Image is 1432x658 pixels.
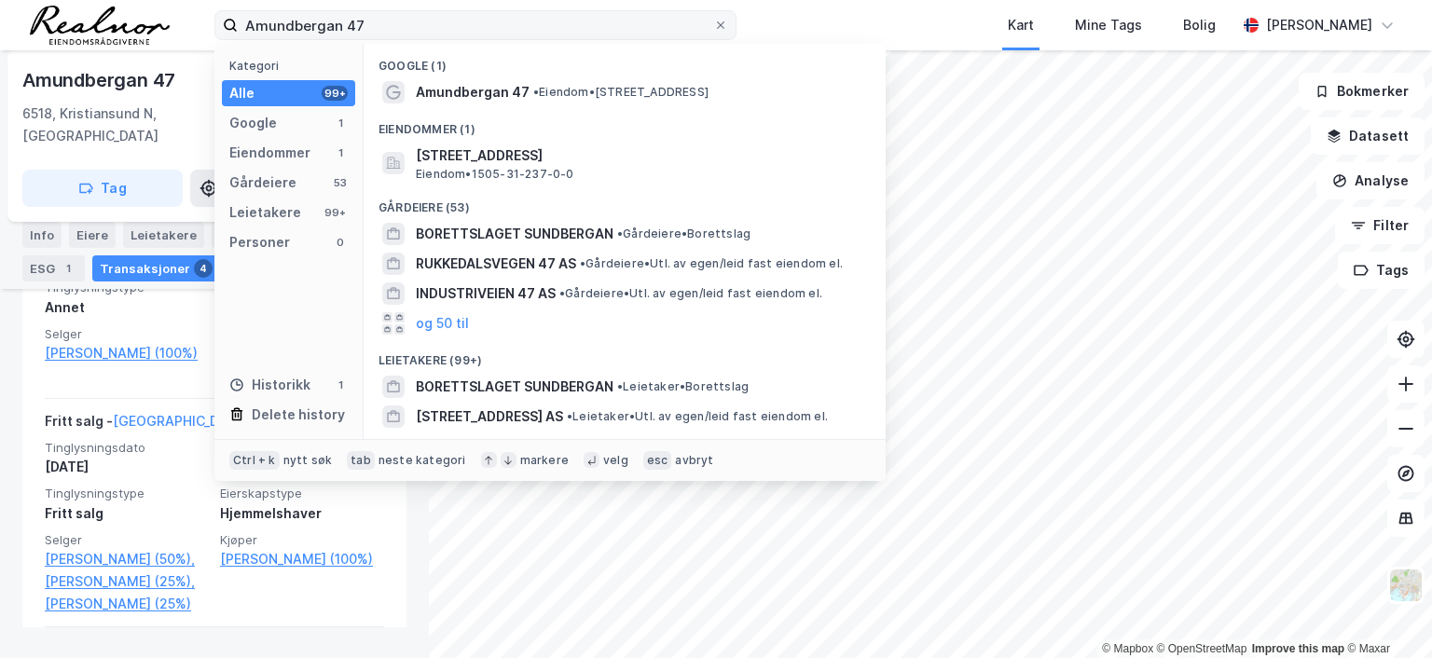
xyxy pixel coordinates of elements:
div: Leietakere [229,201,301,224]
div: Google (1) [364,44,886,77]
div: Gårdeiere [229,171,296,194]
span: Gårdeiere • Utl. av egen/leid fast eiendom el. [559,286,822,301]
span: Leietaker • Borettslag [617,379,749,394]
div: 1 [333,116,348,130]
div: 1 [333,377,348,392]
span: Eiendom • 1505-31-237-0-0 [416,167,574,182]
img: realnor-logo.934646d98de889bb5806.png [30,6,170,45]
span: Selger [45,532,209,548]
a: OpenStreetMap [1157,642,1247,655]
div: Annet [45,296,209,319]
div: tab [347,451,375,470]
div: Fritt salg [45,502,209,525]
div: Gårdeiere (53) [364,185,886,219]
div: 99+ [322,205,348,220]
button: og 50 til [416,312,469,335]
div: Leietakere [123,222,204,248]
span: [STREET_ADDRESS] [416,144,863,167]
span: [STREET_ADDRESS] AS [416,405,563,428]
div: Fritt salg - [45,410,300,440]
div: esc [643,451,672,470]
div: Bolig [1183,14,1216,36]
a: [PERSON_NAME] (100%) [45,342,209,364]
span: Tinglysningstype [45,486,209,501]
span: • [617,226,623,240]
input: Søk på adresse, matrikkel, gårdeiere, leietakere eller personer [238,11,713,39]
div: Delete history [252,404,345,426]
div: Ctrl + k [229,451,280,470]
div: Personer [229,231,290,254]
button: Analyse [1316,162,1425,199]
a: [PERSON_NAME] (25%) [45,593,209,615]
span: RUKKEDALSVEGEN 47 AS [416,253,576,275]
span: Selger [45,326,209,342]
span: Tinglysningsdato [45,440,209,456]
button: Bokmerker [1299,73,1425,110]
div: Kart [1008,14,1034,36]
div: neste kategori [379,453,466,468]
span: • [559,286,565,300]
div: [DATE] [45,456,209,478]
div: velg [603,453,628,468]
iframe: Chat Widget [1339,569,1432,658]
div: Datasett [212,222,282,248]
div: Hjemmelshaver [220,502,384,525]
div: 1 [333,145,348,160]
span: BORETTSLAGET SUNDBERGAN [416,223,613,245]
a: Mapbox [1102,642,1153,655]
img: Z [1388,568,1424,603]
span: Gårdeiere • Utl. av egen/leid fast eiendom el. [580,256,843,271]
div: 0 [333,235,348,250]
div: Alle [229,82,255,104]
div: Google [229,112,277,134]
div: 6518, Kristiansund N, [GEOGRAPHIC_DATA] [22,103,249,147]
a: [GEOGRAPHIC_DATA], 31/237 [113,413,300,429]
div: Historikk [229,374,310,396]
div: Eiere [69,222,116,248]
span: Leietaker • Utl. av egen/leid fast eiendom el. [567,409,828,424]
span: Gårdeiere • Borettslag [617,226,750,241]
div: Transaksjoner [92,255,220,281]
button: Tags [1338,252,1425,289]
button: Datasett [1311,117,1425,155]
div: Kategori [229,59,355,73]
a: [PERSON_NAME] (50%), [45,548,209,570]
div: Info [22,222,62,248]
span: Eierskapstype [220,486,384,501]
div: Eiendommer [229,142,310,164]
div: nytt søk [283,453,333,468]
span: Eiendom • [STREET_ADDRESS] [533,85,709,100]
span: • [617,379,623,393]
div: 99+ [322,86,348,101]
a: [PERSON_NAME] (25%), [45,570,209,593]
div: Leietakere (99+) [364,338,886,372]
div: Amundbergan 47 [22,65,179,95]
span: SAMEIET STASJONSVEIEN 47 [416,435,863,458]
div: 4 [194,259,213,278]
div: Eiendommer (1) [364,107,886,141]
span: BORETTSLAGET SUNDBERGAN [416,376,613,398]
div: 1 [59,259,77,278]
div: 53 [333,175,348,190]
div: markere [520,453,569,468]
div: [PERSON_NAME] [1266,14,1372,36]
div: ESG [22,255,85,281]
span: Amundbergan 47 [416,81,530,103]
span: Kjøper [220,532,384,548]
div: avbryt [675,453,713,468]
span: • [533,85,539,99]
a: [PERSON_NAME] (100%) [220,548,384,570]
span: • [580,256,585,270]
div: Mine Tags [1075,14,1142,36]
span: INDUSTRIVEIEN 47 AS [416,282,556,305]
button: Filter [1335,207,1425,244]
div: Kontrollprogram for chat [1339,569,1432,658]
span: • [567,409,572,423]
a: Improve this map [1252,642,1344,655]
button: Tag [22,170,183,207]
